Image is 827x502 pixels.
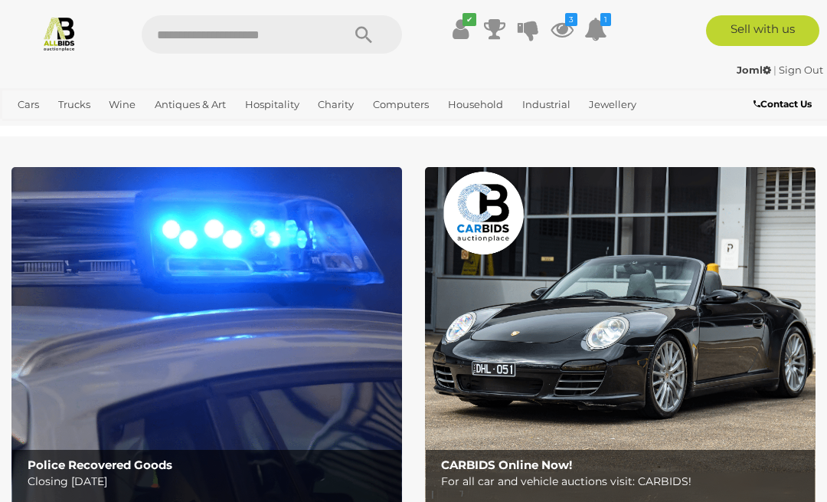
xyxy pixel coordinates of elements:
b: Contact Us [753,98,812,110]
a: Industrial [516,92,577,117]
a: [GEOGRAPHIC_DATA] [110,117,230,143]
i: 3 [565,13,577,26]
a: Sports [60,117,103,143]
button: Search [325,15,402,54]
i: 1 [600,13,611,26]
a: Computers [367,92,435,117]
a: Antiques & Art [149,92,232,117]
img: Allbids.com.au [41,15,77,51]
strong: Joml [737,64,771,76]
i: ✔ [463,13,476,26]
p: Closing [DATE] [28,472,394,491]
a: Charity [312,92,360,117]
a: 1 [584,15,607,43]
a: Household [442,92,509,117]
a: 3 [551,15,574,43]
a: Sell with us [706,15,820,46]
a: Contact Us [753,96,816,113]
a: Office [11,117,53,143]
b: Police Recovered Goods [28,458,172,472]
a: ✔ [449,15,472,43]
a: Cars [11,92,45,117]
b: CARBIDS Online Now! [441,458,572,472]
a: Hospitality [239,92,306,117]
p: For all car and vehicle auctions visit: CARBIDS! [441,472,807,491]
a: Joml [737,64,773,76]
a: Jewellery [583,92,642,117]
a: Trucks [52,92,96,117]
a: Sign Out [779,64,823,76]
a: Wine [103,92,142,117]
span: | [773,64,776,76]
